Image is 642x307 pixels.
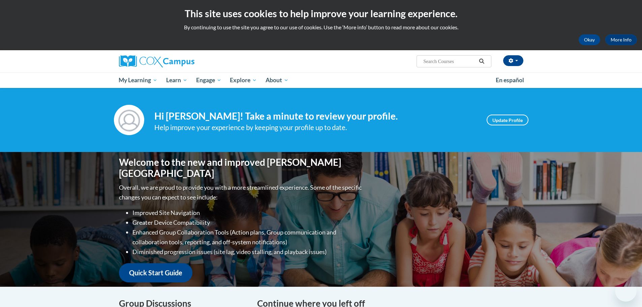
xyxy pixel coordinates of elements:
[132,227,363,247] li: Enhanced Group Collaboration Tools (Action plans, Group communication and collaboration tools, re...
[119,263,192,282] a: Quick Start Guide
[5,7,637,20] h2: This site uses cookies to help improve your learning experience.
[196,76,221,84] span: Engage
[615,280,637,302] iframe: Button to launch messaging window
[5,24,637,31] p: By continuing to use the site you agree to our use of cookies. Use the ‘More info’ button to read...
[166,76,187,84] span: Learn
[119,157,363,179] h1: Welcome to the new and improved [PERSON_NAME][GEOGRAPHIC_DATA]
[605,34,637,45] a: More Info
[192,72,226,88] a: Engage
[230,76,257,84] span: Explore
[119,55,194,67] img: Cox Campus
[119,183,363,202] p: Overall, we are proud to provide you with a more streamlined experience. Some of the specific cha...
[487,115,528,125] a: Update Profile
[225,72,261,88] a: Explore
[496,76,524,84] span: En español
[154,122,477,133] div: Help improve your experience by keeping your profile up to date.
[491,73,528,87] a: En español
[162,72,192,88] a: Learn
[154,111,477,122] h4: Hi [PERSON_NAME]! Take a minute to review your profile.
[119,76,157,84] span: My Learning
[423,57,477,65] input: Search Courses
[503,55,523,66] button: Account Settings
[109,72,533,88] div: Main menu
[119,55,247,67] a: Cox Campus
[132,247,363,257] li: Diminished progression issues (site lag, video stalling, and playback issues)
[477,57,487,65] button: Search
[115,72,162,88] a: My Learning
[579,34,600,45] button: Okay
[261,72,293,88] a: About
[132,218,363,227] li: Greater Device Compatibility
[114,105,144,135] img: Profile Image
[266,76,288,84] span: About
[132,208,363,218] li: Improved Site Navigation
